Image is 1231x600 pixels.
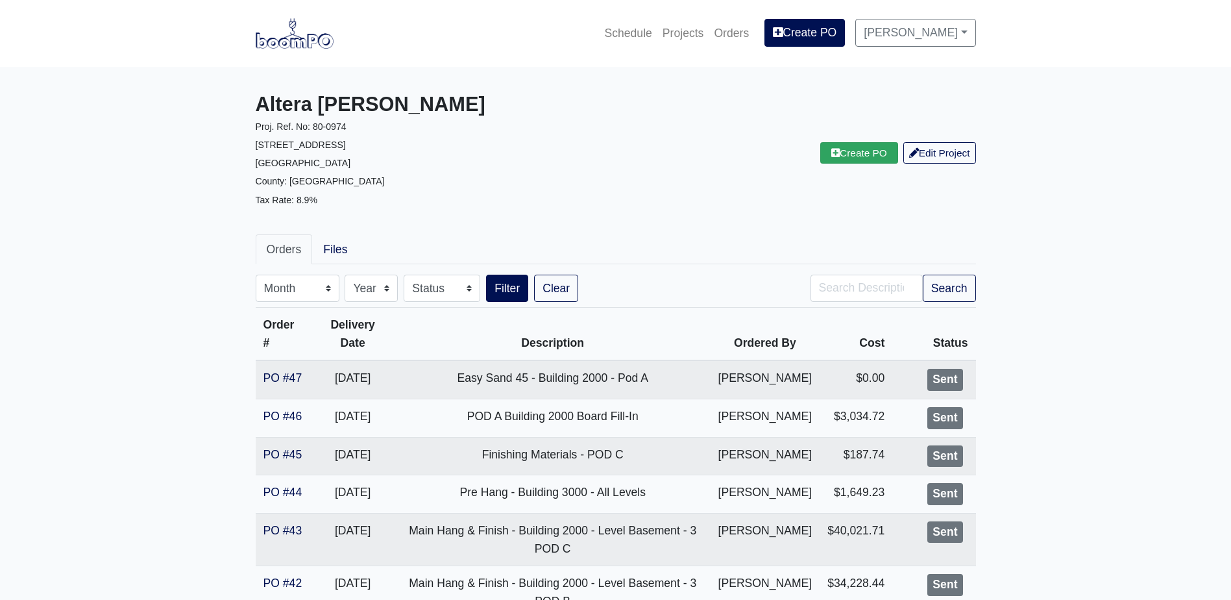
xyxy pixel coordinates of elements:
td: Finishing Materials - POD C [395,437,711,475]
td: Pre Hang - Building 3000 - All Levels [395,475,711,514]
td: $187.74 [820,437,892,475]
th: Order # [256,308,311,361]
button: Search [923,275,976,302]
div: Sent [927,521,962,544]
a: PO #46 [263,410,302,423]
a: PO #43 [263,524,302,537]
a: PO #42 [263,577,302,590]
td: [PERSON_NAME] [711,475,820,514]
a: [PERSON_NAME] [855,19,975,46]
div: Sent [927,445,962,468]
td: [DATE] [310,399,395,437]
td: [PERSON_NAME] [711,399,820,437]
td: $0.00 [820,360,892,399]
a: PO #47 [263,371,302,384]
td: [PERSON_NAME] [711,437,820,475]
small: Proj. Ref. No: 80-0974 [256,121,347,132]
a: Schedule [599,19,657,47]
input: Search [811,275,923,302]
td: $40,021.71 [820,513,892,566]
td: $3,034.72 [820,399,892,437]
div: Sent [927,407,962,429]
a: PO #45 [263,448,302,461]
div: Sent [927,483,962,505]
td: [PERSON_NAME] [711,360,820,399]
small: [STREET_ADDRESS] [256,140,346,150]
a: PO #44 [263,486,302,499]
a: Create PO [764,19,845,46]
h3: Altera [PERSON_NAME] [256,93,606,117]
div: Sent [927,574,962,596]
a: Create PO [820,142,898,164]
td: [DATE] [310,437,395,475]
td: [DATE] [310,360,395,399]
th: Delivery Date [310,308,395,361]
a: Orders [709,19,754,47]
button: Filter [486,275,528,302]
td: [DATE] [310,513,395,566]
td: Main Hang & Finish - Building 2000 - Level Basement - 3 POD C [395,513,711,566]
a: Clear [534,275,578,302]
td: POD A Building 2000 Board Fill-In [395,399,711,437]
td: [DATE] [310,475,395,514]
small: [GEOGRAPHIC_DATA] [256,158,351,168]
th: Description [395,308,711,361]
td: [PERSON_NAME] [711,513,820,566]
small: County: [GEOGRAPHIC_DATA] [256,176,385,186]
th: Ordered By [711,308,820,361]
th: Status [892,308,975,361]
a: Edit Project [903,142,976,164]
a: Files [312,234,358,264]
a: Orders [256,234,313,264]
td: $1,649.23 [820,475,892,514]
img: boomPO [256,18,334,48]
th: Cost [820,308,892,361]
td: Easy Sand 45 - Building 2000 - Pod A [395,360,711,399]
a: Projects [657,19,709,47]
small: Tax Rate: 8.9% [256,195,317,205]
div: Sent [927,369,962,391]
